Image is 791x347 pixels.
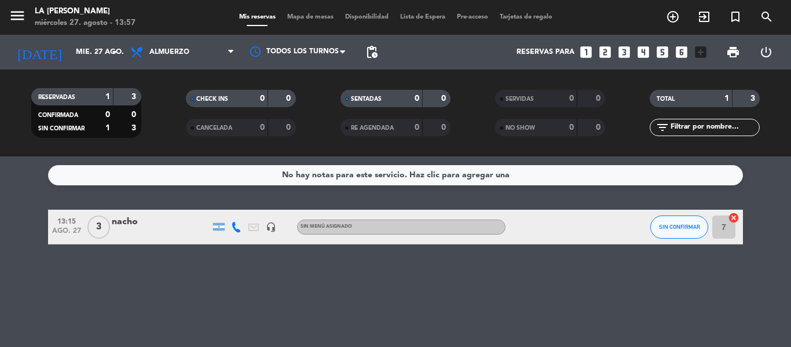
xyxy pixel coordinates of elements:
i: looks_two [598,45,613,60]
span: TOTAL [657,96,675,102]
strong: 0 [569,123,574,132]
span: CONFIRMADA [38,112,78,118]
i: filter_list [655,120,669,134]
strong: 0 [260,123,265,132]
span: print [726,45,740,59]
strong: 0 [131,111,138,119]
span: SIN CONFIRMAR [38,126,85,132]
div: No hay notas para este servicio. Haz clic para agregar una [282,169,510,182]
span: Tarjetas de regalo [494,14,558,20]
span: RE AGENDADA [351,125,394,131]
span: SIN CONFIRMAR [659,224,700,230]
i: exit_to_app [697,10,711,24]
strong: 0 [415,94,419,103]
strong: 0 [286,123,293,132]
span: SENTADAS [351,96,382,102]
strong: 3 [131,93,138,101]
strong: 3 [750,94,757,103]
span: ago. 27 [52,227,81,240]
span: pending_actions [365,45,379,59]
strong: 0 [596,123,603,132]
strong: 0 [260,94,265,103]
span: CHECK INS [196,96,228,102]
span: Reservas para [517,48,574,56]
div: miércoles 27. agosto - 13:57 [35,17,136,29]
div: LA [PERSON_NAME] [35,6,136,17]
strong: 0 [286,94,293,103]
span: NO SHOW [506,125,535,131]
i: looks_3 [617,45,632,60]
button: SIN CONFIRMAR [650,215,708,239]
span: SERVIDAS [506,96,534,102]
span: Mapa de mesas [281,14,339,20]
i: turned_in_not [728,10,742,24]
i: looks_one [578,45,594,60]
span: 3 [87,215,110,239]
span: Lista de Espera [394,14,451,20]
strong: 1 [724,94,729,103]
strong: 0 [415,123,419,132]
strong: 0 [441,123,448,132]
strong: 0 [105,111,110,119]
strong: 0 [596,94,603,103]
i: looks_5 [655,45,670,60]
i: power_settings_new [759,45,773,59]
i: looks_6 [674,45,689,60]
strong: 3 [131,124,138,132]
i: looks_4 [636,45,651,60]
i: add_box [693,45,708,60]
span: Almuerzo [149,48,189,56]
strong: 0 [569,94,574,103]
span: Mis reservas [233,14,281,20]
i: cancel [728,212,739,224]
div: LOG OUT [749,35,782,70]
i: search [760,10,774,24]
i: menu [9,7,26,24]
strong: 1 [105,124,110,132]
span: Sin menú asignado [301,224,352,229]
i: add_circle_outline [666,10,680,24]
span: CANCELADA [196,125,232,131]
i: arrow_drop_down [108,45,122,59]
strong: 1 [105,93,110,101]
button: menu [9,7,26,28]
strong: 0 [441,94,448,103]
span: Pre-acceso [451,14,494,20]
input: Filtrar por nombre... [669,121,759,134]
span: Disponibilidad [339,14,394,20]
div: nacho [112,214,210,229]
i: [DATE] [9,39,70,65]
span: 13:15 [52,214,81,227]
span: RESERVADAS [38,94,75,100]
i: headset_mic [266,222,276,232]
